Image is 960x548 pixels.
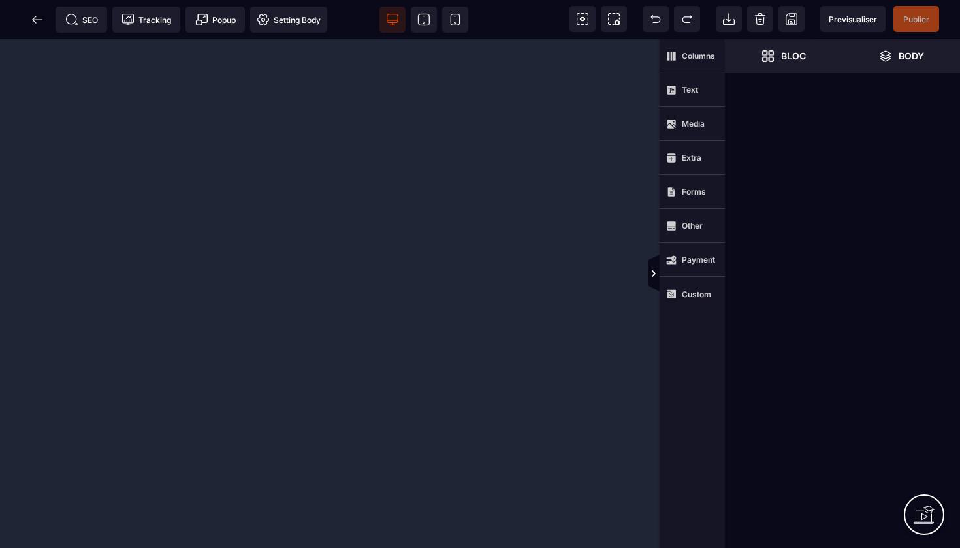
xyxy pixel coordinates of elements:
[65,13,98,26] span: SEO
[121,13,171,26] span: Tracking
[903,14,929,24] span: Publier
[781,51,806,61] strong: Bloc
[682,85,698,95] strong: Text
[682,221,703,231] strong: Other
[569,6,596,32] span: View components
[820,6,886,32] span: Preview
[682,187,706,197] strong: Forms
[682,289,711,299] strong: Custom
[829,14,877,24] span: Previsualiser
[682,153,701,163] strong: Extra
[682,255,715,265] strong: Payment
[682,51,715,61] strong: Columns
[842,39,960,73] span: Open Layer Manager
[725,39,842,73] span: Open Blocks
[601,6,627,32] span: Screenshot
[899,51,924,61] strong: Body
[195,13,236,26] span: Popup
[257,13,321,26] span: Setting Body
[682,119,705,129] strong: Media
